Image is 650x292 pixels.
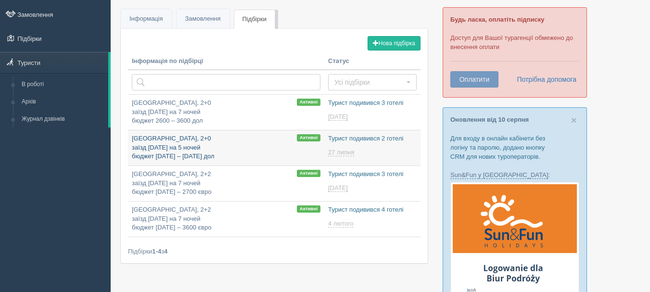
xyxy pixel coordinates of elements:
span: Інформація [129,15,163,22]
button: Нова підбірка [368,36,421,51]
p: [GEOGRAPHIC_DATA], 2+2 заїзд [DATE] на 7 ночей бюджет [DATE] – 3600 євро [132,205,320,232]
a: Журнал дзвінків [17,111,108,128]
div: Доступ для Вашої турагенції обмежено до внесення оплати [443,7,587,98]
span: Активні [297,170,320,177]
a: Інформація [121,9,172,29]
a: Архів [17,93,108,111]
button: Close [571,115,577,125]
a: Sun&Fun у [GEOGRAPHIC_DATA] [450,171,548,179]
p: : [450,170,579,179]
p: [GEOGRAPHIC_DATA], 2+0 заїзд [DATE] на 5 ночей бюджет [DATE] – [DATE] дол [132,134,320,161]
button: Оплатити [450,71,498,88]
p: Турист подивився 3 готелі [328,170,417,179]
span: Усі підбірки [334,77,404,87]
a: [DATE] [328,113,350,121]
a: Підбірки [234,10,275,29]
a: В роботі [17,76,108,93]
p: [GEOGRAPHIC_DATA], 2+2 заїзд [DATE] на 7 ночей бюджет [DATE] – 2700 євро [132,170,320,197]
a: Активні [GEOGRAPHIC_DATA], 2+0заїзд [DATE] на 5 ночейбюджет [DATE] – [DATE] дол [128,130,324,165]
a: Оновлення від 10 серпня [450,116,529,123]
b: 1-4 [152,248,161,255]
a: Активні [GEOGRAPHIC_DATA], 2+2заїзд [DATE] на 7 ночейбюджет [DATE] – 3600 євро [128,202,324,237]
span: Активні [297,99,320,106]
b: Будь ласка, оплатіть підписку [450,16,544,23]
th: Інформація по підбірці [128,53,324,70]
span: Активні [297,134,320,141]
span: [DATE] [328,113,348,121]
a: 4 лютого [328,220,355,228]
p: Турист подивився 4 готелі [328,205,417,215]
p: [GEOGRAPHIC_DATA], 2+0 заїзд [DATE] на 7 ночей бюджет 2600 – 3600 дол [132,99,320,126]
input: Пошук за країною або туристом [132,74,320,90]
div: Підбірки з [128,247,421,256]
th: Статус [324,53,421,70]
b: 4 [164,248,167,255]
p: Турист подивився 2 готелі [328,134,417,143]
span: 4 лютого [328,220,354,228]
a: [DATE] [328,184,350,192]
span: [DATE] [328,184,348,192]
button: Усі підбірки [328,74,417,90]
span: × [571,114,577,126]
a: Активні [GEOGRAPHIC_DATA], 2+0заїзд [DATE] на 7 ночейбюджет 2600 – 3600 дол [128,95,324,130]
a: Потрібна допомога [510,71,577,88]
p: Для входу в онлайн кабінети без логіну та паролю, додано кнопку CRM для нових туроператорів. [450,134,579,161]
a: 27 липня [328,149,356,156]
span: 27 липня [328,149,354,156]
span: Активні [297,205,320,213]
a: Замовлення [177,9,229,29]
p: Турист подивився 3 готелі [328,99,417,108]
a: Активні [GEOGRAPHIC_DATA], 2+2заїзд [DATE] на 7 ночейбюджет [DATE] – 2700 євро [128,166,324,201]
